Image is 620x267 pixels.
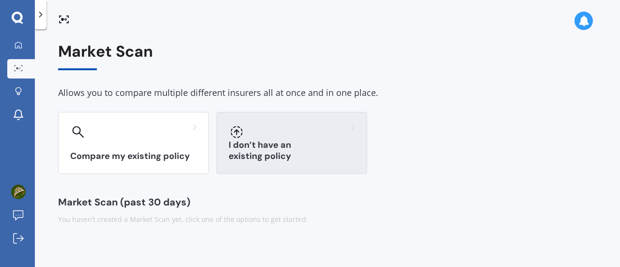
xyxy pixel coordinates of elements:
div: Market Scan [58,43,597,70]
h3: I don’t have an existing policy [229,140,355,162]
div: You haven’t created a Market Scan yet, click one of the options to get started. [58,215,597,224]
img: AOh14Ghx_sLDhiFdoenvuSdFGhwN2arshxgxR1XY3F2Bmg=s96-c [11,185,26,199]
div: Allows you to compare multiple different insurers all at once and in one place. [58,86,597,100]
div: Market Scan (past 30 days) [58,197,597,207]
h3: Compare my existing policy [70,151,197,162]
